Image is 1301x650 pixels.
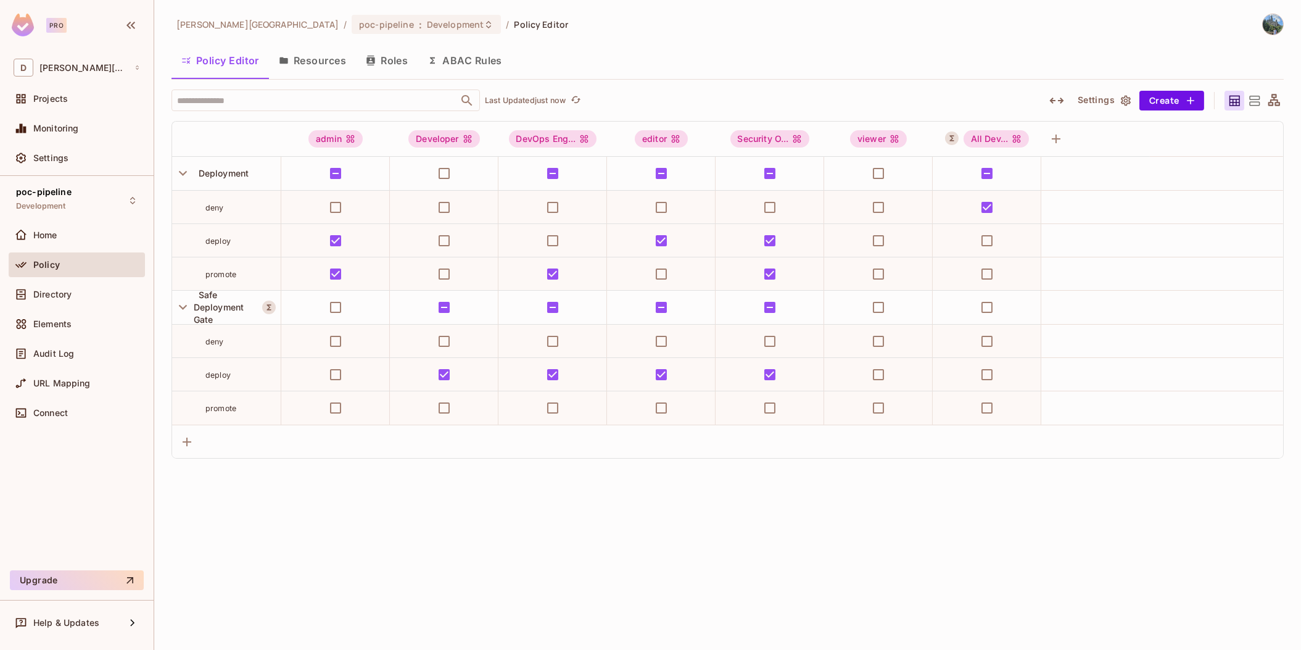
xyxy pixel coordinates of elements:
[509,130,597,148] div: DevOps Eng...
[33,378,91,388] span: URL Mapping
[269,45,356,76] button: Resources
[408,130,479,148] div: Developer
[1073,91,1134,110] button: Settings
[33,153,68,163] span: Settings
[945,131,959,145] button: A User Set is a dynamically conditioned role, grouping users based on real-time criteria.
[205,370,231,380] span: deploy
[176,19,339,30] span: the active workspace
[205,404,236,413] span: promote
[359,19,414,30] span: poc-pipeline
[205,337,224,346] span: deny
[509,130,597,148] span: DevOps Engineer
[418,45,512,76] button: ABAC Rules
[850,130,907,148] div: viewer
[16,187,72,197] span: poc-pipeline
[33,618,99,628] span: Help & Updates
[205,236,231,246] span: deploy
[568,93,583,108] button: refresh
[194,290,244,325] span: Safe Deployment Gate
[33,349,74,359] span: Audit Log
[10,570,144,590] button: Upgrade
[1139,91,1204,110] button: Create
[14,59,33,77] span: D
[308,130,363,148] div: admin
[964,130,1030,148] div: All Dev...
[46,18,67,33] div: Pro
[427,19,484,30] span: Development
[514,19,568,30] span: Policy Editor
[1263,14,1283,35] img: David Santander
[39,63,128,73] span: Workspace: david-santander
[16,201,66,211] span: Development
[205,270,236,279] span: promote
[12,14,34,36] img: SReyMgAAAABJRU5ErkJggg==
[730,130,810,148] div: Security O...
[418,20,423,30] span: :
[458,92,476,109] button: Open
[356,45,418,76] button: Roles
[964,130,1030,148] span: All Developers
[33,123,79,133] span: Monitoring
[33,408,68,418] span: Connect
[485,96,566,106] p: Last Updated just now
[262,301,276,314] button: A Resource Set is a dynamically conditioned resource, defined by real-time criteria.
[205,203,224,212] span: deny
[730,130,810,148] span: Security Officer
[33,290,72,299] span: Directory
[571,94,581,107] span: refresh
[33,260,60,270] span: Policy
[33,94,68,104] span: Projects
[171,45,269,76] button: Policy Editor
[33,319,72,329] span: Elements
[194,168,249,178] span: Deployment
[506,19,509,30] li: /
[33,230,57,240] span: Home
[566,93,583,108] span: Click to refresh data
[635,130,688,148] div: editor
[344,19,347,30] li: /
